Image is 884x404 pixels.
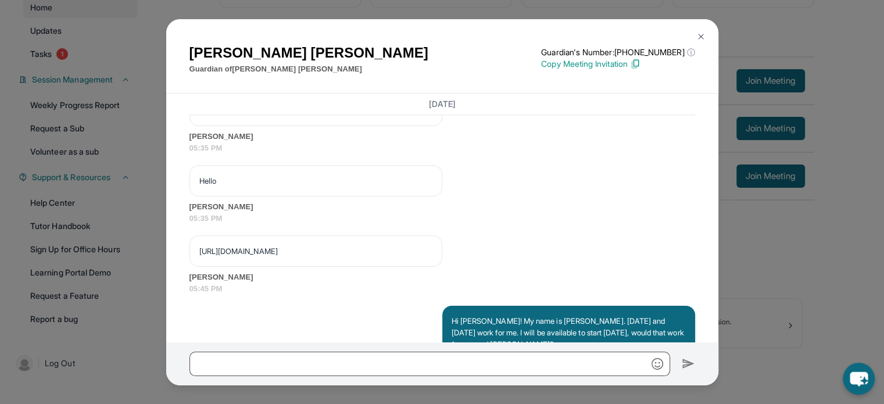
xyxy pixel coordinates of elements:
span: ⓘ [686,47,695,58]
span: 05:45 PM [189,283,695,295]
p: Guardian of [PERSON_NAME] [PERSON_NAME] [189,63,428,75]
p: Guardian's Number: [PHONE_NUMBER] [541,47,695,58]
span: [PERSON_NAME] [189,271,695,283]
h3: [DATE] [189,98,695,110]
span: [PERSON_NAME] [189,131,695,142]
img: Close Icon [696,32,706,41]
img: Copy Icon [630,59,640,69]
img: Send icon [682,357,695,371]
button: chat-button [843,363,875,395]
span: 05:35 PM [189,213,695,224]
span: 05:35 PM [189,142,695,154]
h1: [PERSON_NAME] [PERSON_NAME] [189,42,428,63]
span: [PERSON_NAME] [189,201,695,213]
p: Hello [199,175,432,187]
p: Hi [PERSON_NAME]! My name is [PERSON_NAME]. [DATE] and [DATE] work for me. I will be available to... [452,315,686,350]
p: Copy Meeting Invitation [541,58,695,70]
img: Emoji [652,358,663,370]
p: [URL][DOMAIN_NAME] [199,245,432,257]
